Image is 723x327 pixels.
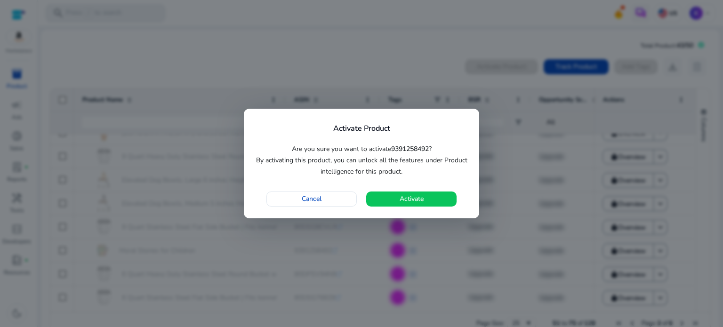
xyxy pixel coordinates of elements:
p: Are you sure you want to activate ? By activating this product, you can unlock all the features u... [256,144,467,177]
span: Activate [400,194,424,204]
h4: Activate Product [333,124,390,133]
button: Activate [366,191,457,207]
span: Cancel [302,194,321,204]
b: 9391258492 [391,144,429,153]
button: Cancel [266,191,357,207]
